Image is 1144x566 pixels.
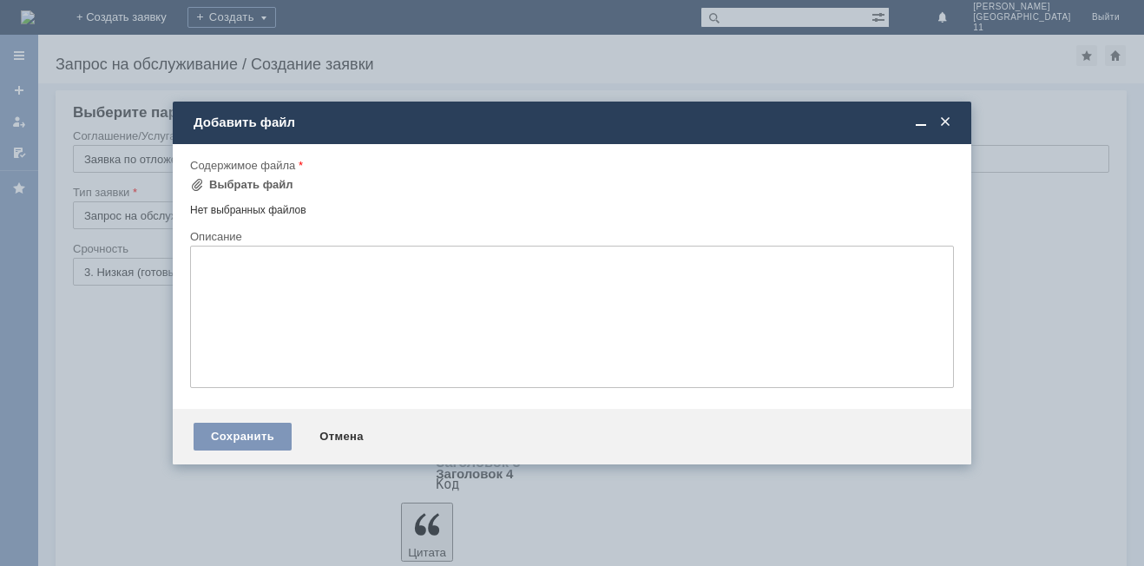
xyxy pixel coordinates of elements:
div: Нет выбранных файлов [190,197,954,217]
div: Описание [190,231,950,242]
div: Выбрать файл [209,178,293,192]
div: Добавить файл [194,115,954,130]
span: Закрыть [937,115,954,130]
div: Содержимое файла [190,160,950,171]
span: Свернуть (Ctrl + M) [912,115,930,130]
div: добрый день,прошу удалить отложенные [PERSON_NAME] [7,7,253,35]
